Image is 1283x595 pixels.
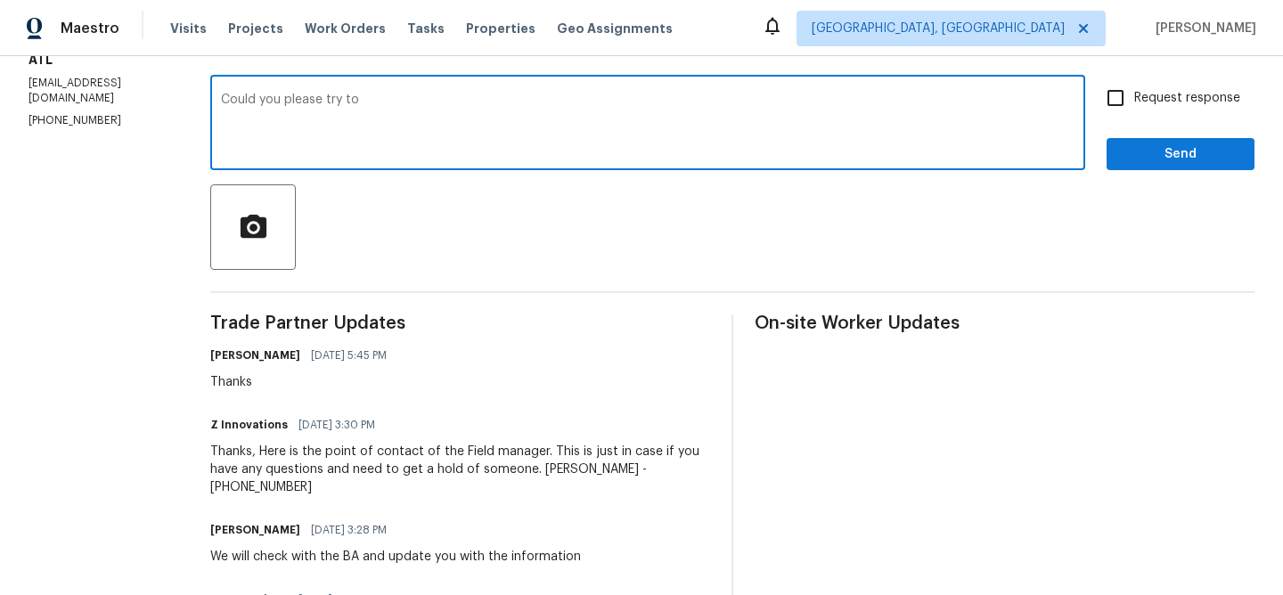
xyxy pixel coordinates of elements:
span: Trade Partner Updates [210,314,710,332]
span: Projects [228,20,283,37]
button: Send [1107,138,1254,171]
div: Thanks, Here is the point of contact of the Field manager. This is just in case if you have any q... [210,443,710,496]
span: Properties [466,20,535,37]
div: Thanks [210,373,397,391]
span: Tasks [407,22,445,35]
textarea: Could you please try to [221,94,1075,156]
span: Work Orders [305,20,386,37]
span: On-site Worker Updates [755,314,1254,332]
span: Maestro [61,20,119,37]
span: [GEOGRAPHIC_DATA], [GEOGRAPHIC_DATA] [812,20,1065,37]
div: We will check with the BA and update you with the information [210,548,581,566]
p: [PHONE_NUMBER] [29,113,168,128]
h6: Z Innovations [210,416,288,434]
span: [DATE] 5:45 PM [311,346,387,364]
span: Request response [1134,89,1240,108]
h6: [PERSON_NAME] [210,346,300,364]
span: Send [1121,143,1240,166]
h6: [PERSON_NAME] [210,521,300,539]
p: [EMAIL_ADDRESS][DOMAIN_NAME] [29,76,168,106]
span: Visits [170,20,207,37]
span: [DATE] 3:28 PM [311,521,387,539]
span: [PERSON_NAME] [1148,20,1256,37]
span: [DATE] 3:30 PM [298,416,375,434]
span: Geo Assignments [557,20,673,37]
